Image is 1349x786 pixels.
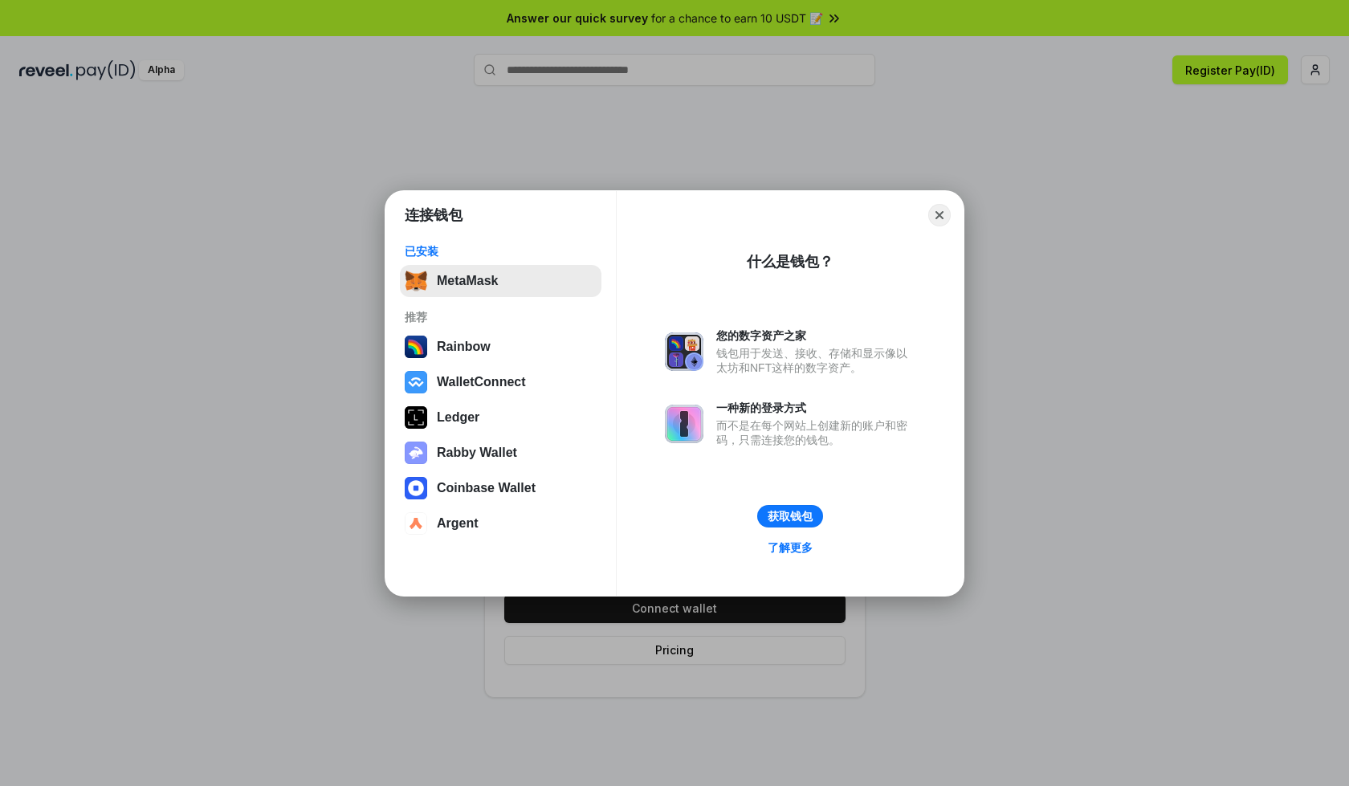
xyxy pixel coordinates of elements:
[400,472,601,504] button: Coinbase Wallet
[437,410,479,425] div: Ledger
[405,442,427,464] img: svg+xml,%3Csvg%20xmlns%3D%22http%3A%2F%2Fwww.w3.org%2F2000%2Fsvg%22%20fill%3D%22none%22%20viewBox...
[405,310,597,324] div: 推荐
[928,204,951,226] button: Close
[437,516,479,531] div: Argent
[405,270,427,292] img: svg+xml,%3Csvg%20fill%3D%22none%22%20height%3D%2233%22%20viewBox%3D%220%200%2035%2033%22%20width%...
[405,406,427,429] img: svg+xml,%3Csvg%20xmlns%3D%22http%3A%2F%2Fwww.w3.org%2F2000%2Fsvg%22%20width%3D%2228%22%20height%3...
[437,274,498,288] div: MetaMask
[747,252,833,271] div: 什么是钱包？
[716,328,915,343] div: 您的数字资产之家
[757,505,823,527] button: 获取钱包
[405,371,427,393] img: svg+xml,%3Csvg%20width%3D%2228%22%20height%3D%2228%22%20viewBox%3D%220%200%2028%2028%22%20fill%3D...
[400,401,601,434] button: Ledger
[405,244,597,259] div: 已安装
[437,340,491,354] div: Rainbow
[400,366,601,398] button: WalletConnect
[400,507,601,540] button: Argent
[716,346,915,375] div: 钱包用于发送、接收、存储和显示像以太坊和NFT这样的数字资产。
[665,405,703,443] img: svg+xml,%3Csvg%20xmlns%3D%22http%3A%2F%2Fwww.w3.org%2F2000%2Fsvg%22%20fill%3D%22none%22%20viewBox...
[716,418,915,447] div: 而不是在每个网站上创建新的账户和密码，只需连接您的钱包。
[716,401,915,415] div: 一种新的登录方式
[768,509,813,523] div: 获取钱包
[437,446,517,460] div: Rabby Wallet
[405,206,463,225] h1: 连接钱包
[405,477,427,499] img: svg+xml,%3Csvg%20width%3D%2228%22%20height%3D%2228%22%20viewBox%3D%220%200%2028%2028%22%20fill%3D...
[758,537,822,558] a: 了解更多
[437,375,526,389] div: WalletConnect
[768,540,813,555] div: 了解更多
[665,332,703,371] img: svg+xml,%3Csvg%20xmlns%3D%22http%3A%2F%2Fwww.w3.org%2F2000%2Fsvg%22%20fill%3D%22none%22%20viewBox...
[405,512,427,535] img: svg+xml,%3Csvg%20width%3D%2228%22%20height%3D%2228%22%20viewBox%3D%220%200%2028%2028%22%20fill%3D...
[405,336,427,358] img: svg+xml,%3Csvg%20width%3D%22120%22%20height%3D%22120%22%20viewBox%3D%220%200%20120%20120%22%20fil...
[437,481,536,495] div: Coinbase Wallet
[400,437,601,469] button: Rabby Wallet
[400,331,601,363] button: Rainbow
[400,265,601,297] button: MetaMask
